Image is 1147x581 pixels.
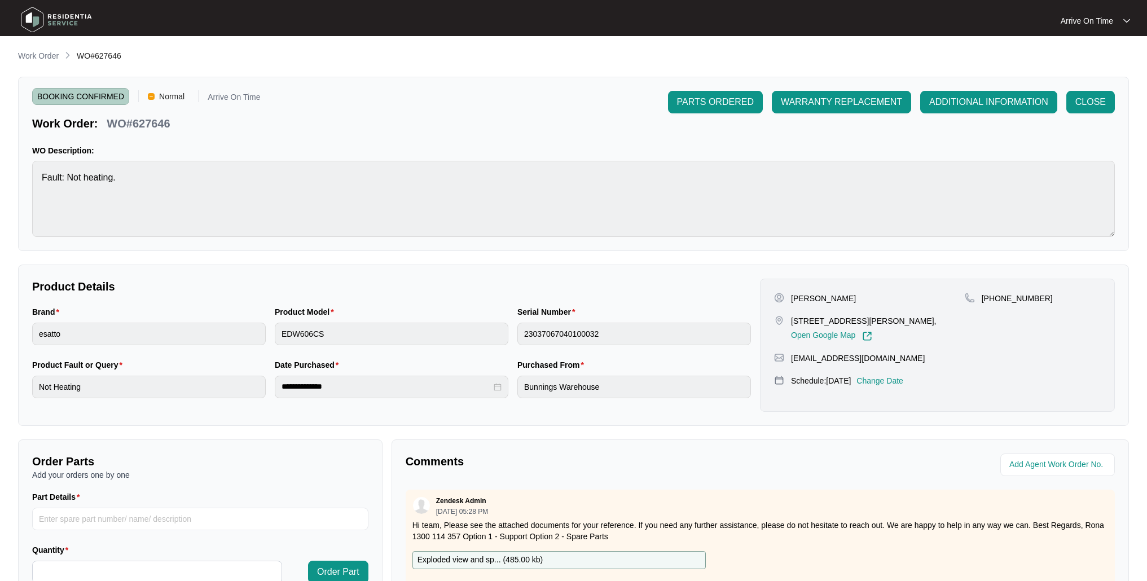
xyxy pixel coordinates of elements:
[1061,15,1113,27] p: Arrive On Time
[920,91,1057,113] button: ADDITIONAL INFORMATION
[774,315,784,325] img: map-pin
[32,454,368,469] p: Order Parts
[791,315,937,327] p: [STREET_ADDRESS][PERSON_NAME],
[275,323,508,345] input: Product Model
[791,353,925,364] p: [EMAIL_ADDRESS][DOMAIN_NAME]
[107,116,170,131] p: WO#627646
[1075,95,1106,109] span: CLOSE
[16,50,61,63] a: Work Order
[32,544,73,556] label: Quantity
[677,95,754,109] span: PARTS ORDERED
[32,116,98,131] p: Work Order:
[18,50,59,61] p: Work Order
[413,497,430,514] img: user.svg
[772,91,911,113] button: WARRANTY REPLACEMENT
[208,93,260,105] p: Arrive On Time
[32,161,1115,237] textarea: Fault: Not heating.
[32,88,129,105] span: BOOKING CONFIRMED
[517,323,751,345] input: Serial Number
[436,496,486,505] p: Zendesk Admin
[436,508,488,515] p: [DATE] 05:28 PM
[982,293,1053,304] p: [PHONE_NUMBER]
[32,145,1115,156] p: WO Description:
[148,93,155,100] img: Vercel Logo
[32,306,64,318] label: Brand
[862,331,872,341] img: Link-External
[275,306,339,318] label: Product Model
[275,359,343,371] label: Date Purchased
[517,376,751,398] input: Purchased From
[1123,18,1130,24] img: dropdown arrow
[17,3,96,37] img: residentia service logo
[32,469,368,481] p: Add your orders one by one
[32,508,368,530] input: Part Details
[774,353,784,363] img: map-pin
[517,306,579,318] label: Serial Number
[774,375,784,385] img: map-pin
[791,331,872,341] a: Open Google Map
[77,51,121,60] span: WO#627646
[32,491,85,503] label: Part Details
[929,95,1048,109] span: ADDITIONAL INFORMATION
[856,375,903,386] p: Change Date
[406,454,753,469] p: Comments
[412,520,1108,542] p: Hi team, Please see the attached documents for your reference. If you need any further assistance...
[63,51,72,60] img: chevron-right
[32,359,127,371] label: Product Fault or Query
[32,323,266,345] input: Brand
[774,293,784,303] img: user-pin
[791,375,851,386] p: Schedule: [DATE]
[668,91,763,113] button: PARTS ORDERED
[155,88,189,105] span: Normal
[1066,91,1115,113] button: CLOSE
[418,554,543,566] p: Exploded view and sp... ( 485.00 kb )
[1009,458,1108,472] input: Add Agent Work Order No.
[791,293,856,304] p: [PERSON_NAME]
[282,381,491,393] input: Date Purchased
[32,279,751,294] p: Product Details
[32,376,266,398] input: Product Fault or Query
[781,95,902,109] span: WARRANTY REPLACEMENT
[517,359,588,371] label: Purchased From
[965,293,975,303] img: map-pin
[317,565,359,579] span: Order Part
